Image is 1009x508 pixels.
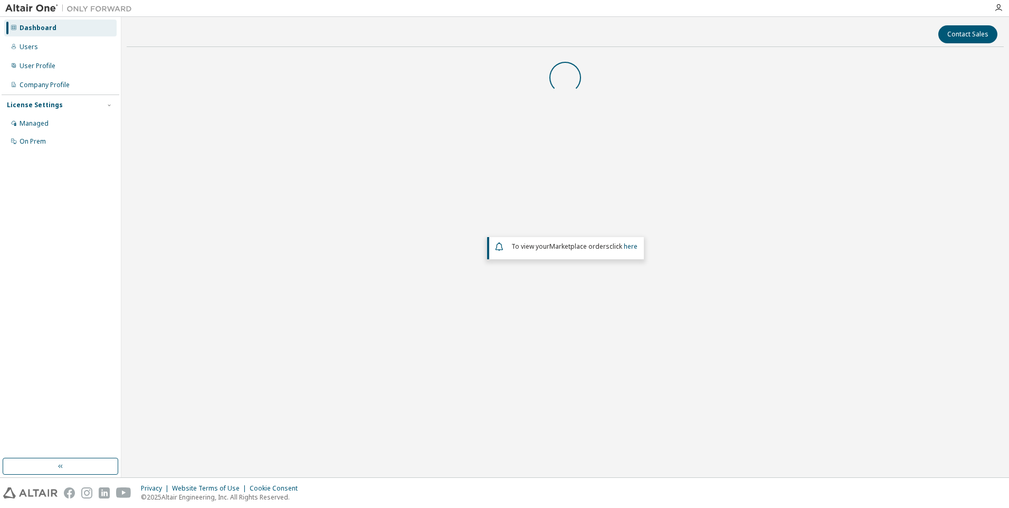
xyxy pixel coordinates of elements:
[549,242,610,251] em: Marketplace orders
[20,43,38,51] div: Users
[99,487,110,498] img: linkedin.svg
[511,242,637,251] span: To view your click
[116,487,131,498] img: youtube.svg
[624,242,637,251] a: here
[20,24,56,32] div: Dashboard
[20,137,46,146] div: On Prem
[20,81,70,89] div: Company Profile
[141,493,304,502] p: © 2025 Altair Engineering, Inc. All Rights Reserved.
[141,484,172,493] div: Privacy
[81,487,92,498] img: instagram.svg
[5,3,137,14] img: Altair One
[172,484,250,493] div: Website Terms of Use
[20,119,49,128] div: Managed
[938,25,997,43] button: Contact Sales
[64,487,75,498] img: facebook.svg
[7,101,63,109] div: License Settings
[250,484,304,493] div: Cookie Consent
[3,487,58,498] img: altair_logo.svg
[20,62,55,70] div: User Profile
